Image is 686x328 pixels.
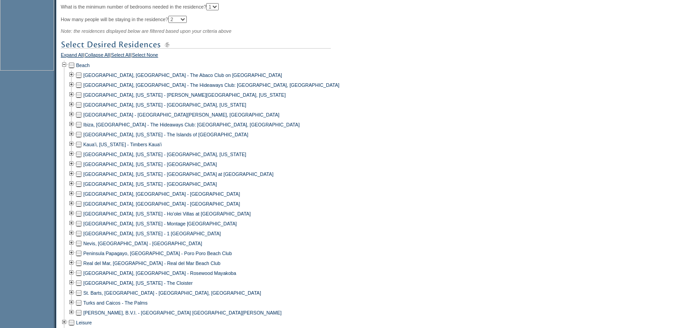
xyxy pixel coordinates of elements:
[76,320,92,325] a: Leisure
[83,231,221,236] a: [GEOGRAPHIC_DATA], [US_STATE] - 1 [GEOGRAPHIC_DATA]
[83,300,148,306] a: Turks and Caicos - The Palms
[61,52,347,60] div: | | |
[85,52,110,60] a: Collapse All
[83,92,286,98] a: [GEOGRAPHIC_DATA], [US_STATE] - [PERSON_NAME][GEOGRAPHIC_DATA], [US_STATE]
[83,142,162,147] a: Kaua'i, [US_STATE] - Timbers Kaua'i
[83,171,273,177] a: [GEOGRAPHIC_DATA], [US_STATE] - [GEOGRAPHIC_DATA] at [GEOGRAPHIC_DATA]
[83,310,282,315] a: [PERSON_NAME], B.V.I. - [GEOGRAPHIC_DATA] [GEOGRAPHIC_DATA][PERSON_NAME]
[83,270,236,276] a: [GEOGRAPHIC_DATA], [GEOGRAPHIC_DATA] - Rosewood Mayakoba
[83,152,246,157] a: [GEOGRAPHIC_DATA], [US_STATE] - [GEOGRAPHIC_DATA], [US_STATE]
[83,112,280,117] a: [GEOGRAPHIC_DATA] - [GEOGRAPHIC_DATA][PERSON_NAME], [GEOGRAPHIC_DATA]
[76,63,90,68] a: Beach
[83,290,261,296] a: St. Barts, [GEOGRAPHIC_DATA] - [GEOGRAPHIC_DATA], [GEOGRAPHIC_DATA]
[61,28,231,34] span: Note: the residences displayed below are filtered based upon your criteria above
[83,132,248,137] a: [GEOGRAPHIC_DATA], [US_STATE] - The Islands of [GEOGRAPHIC_DATA]
[83,122,300,127] a: Ibiza, [GEOGRAPHIC_DATA] - The Hideaways Club: [GEOGRAPHIC_DATA], [GEOGRAPHIC_DATA]
[83,221,237,226] a: [GEOGRAPHIC_DATA], [US_STATE] - Montage [GEOGRAPHIC_DATA]
[83,102,246,108] a: [GEOGRAPHIC_DATA], [US_STATE] - [GEOGRAPHIC_DATA], [US_STATE]
[83,280,193,286] a: [GEOGRAPHIC_DATA], [US_STATE] - The Cloister
[83,82,339,88] a: [GEOGRAPHIC_DATA], [GEOGRAPHIC_DATA] - The Hideaways Club: [GEOGRAPHIC_DATA], [GEOGRAPHIC_DATA]
[83,261,221,266] a: Real del Mar, [GEOGRAPHIC_DATA] - Real del Mar Beach Club
[83,162,217,167] a: [GEOGRAPHIC_DATA], [US_STATE] - [GEOGRAPHIC_DATA]
[83,72,282,78] a: [GEOGRAPHIC_DATA], [GEOGRAPHIC_DATA] - The Abaco Club on [GEOGRAPHIC_DATA]
[61,52,83,60] a: Expand All
[83,201,240,207] a: [GEOGRAPHIC_DATA], [GEOGRAPHIC_DATA] - [GEOGRAPHIC_DATA]
[111,52,131,60] a: Select All
[83,181,217,187] a: [GEOGRAPHIC_DATA], [US_STATE] - [GEOGRAPHIC_DATA]
[83,241,202,246] a: Nevis, [GEOGRAPHIC_DATA] - [GEOGRAPHIC_DATA]
[83,211,251,216] a: [GEOGRAPHIC_DATA], [US_STATE] - Ho'olei Villas at [GEOGRAPHIC_DATA]
[83,191,240,197] a: [GEOGRAPHIC_DATA], [GEOGRAPHIC_DATA] - [GEOGRAPHIC_DATA]
[83,251,232,256] a: Peninsula Papagayo, [GEOGRAPHIC_DATA] - Poro Poro Beach Club
[132,52,158,60] a: Select None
